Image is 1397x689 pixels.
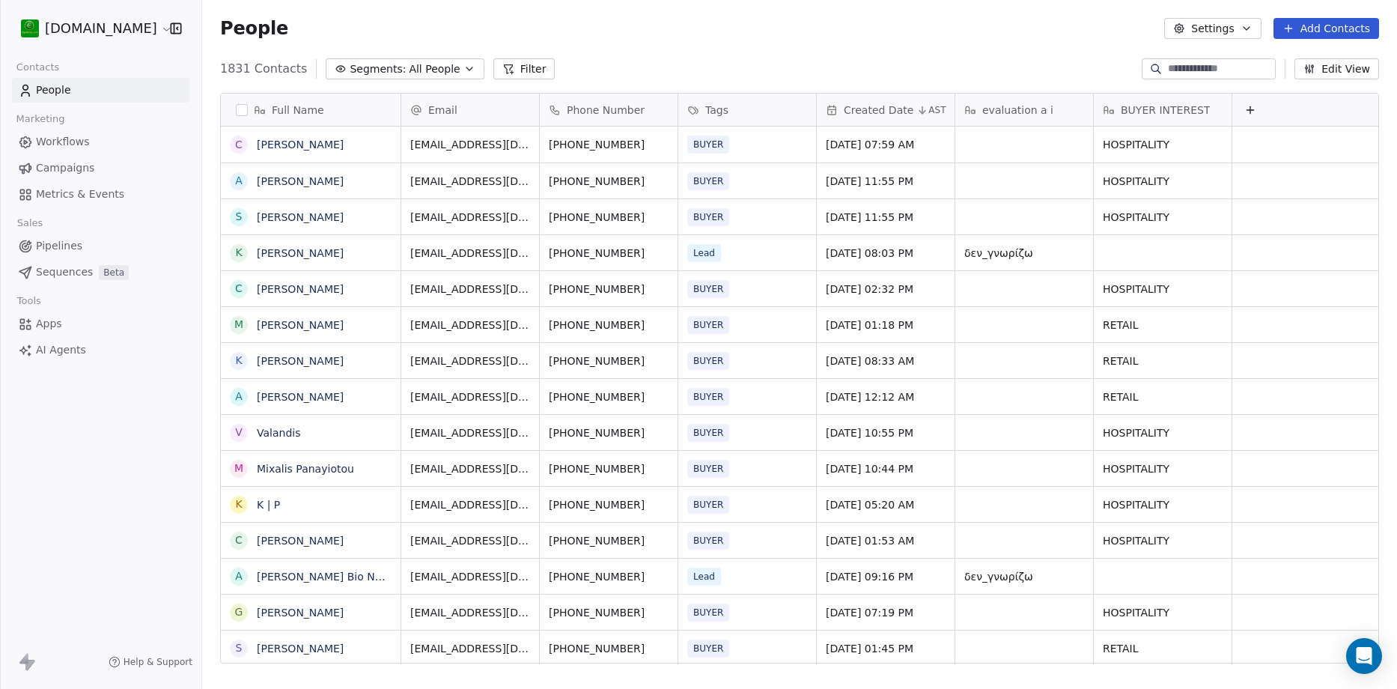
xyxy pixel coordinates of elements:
span: [EMAIL_ADDRESS][DOMAIN_NAME] [410,641,530,656]
span: evaluation a i [982,103,1053,118]
a: People [12,78,189,103]
span: [EMAIL_ADDRESS][DOMAIN_NAME] [410,137,530,152]
div: C [235,137,243,153]
span: [PHONE_NUMBER] [549,605,669,620]
a: Metrics & Events [12,182,189,207]
div: K [235,353,242,368]
div: A [235,389,243,404]
span: BUYER [687,388,729,406]
span: [EMAIL_ADDRESS][DOMAIN_NAME] [410,389,530,404]
span: HOSPITALITY [1103,497,1223,512]
a: SequencesBeta [12,260,189,285]
div: grid [401,127,1380,664]
img: 439216937_921727863089572_7037892552807592703_n%20(1).jpg [21,19,39,37]
span: [EMAIL_ADDRESS][DOMAIN_NAME] [410,174,530,189]
span: HOSPITALITY [1103,461,1223,476]
span: [PHONE_NUMBER] [549,246,669,261]
div: S [236,209,243,225]
div: evaluation a i [955,94,1093,126]
span: [PHONE_NUMBER] [549,425,669,440]
span: HOSPITALITY [1103,533,1223,548]
span: Beta [99,265,129,280]
button: Add Contacts [1273,18,1379,39]
div: Phone Number [540,94,678,126]
a: [PERSON_NAME] [257,175,344,187]
span: BUYER [687,532,729,550]
span: HOSPITALITY [1103,425,1223,440]
div: A [235,173,243,189]
a: Mixalis Panayiotou [257,463,354,475]
span: Tags [705,103,728,118]
span: [PHONE_NUMBER] [549,210,669,225]
span: Sales [10,212,49,234]
span: HOSPITALITY [1103,605,1223,620]
a: [PERSON_NAME] [257,607,344,619]
span: [PHONE_NUMBER] [549,353,669,368]
span: δεν_γνωρίζω [964,569,1084,584]
span: Apps [36,316,62,332]
span: BUYER [687,136,729,154]
div: Tags [678,94,816,126]
span: Pipelines [36,238,82,254]
span: Help & Support [124,656,192,668]
span: HOSPITALITY [1103,137,1223,152]
a: [PERSON_NAME] [257,319,344,331]
span: [PHONE_NUMBER] [549,533,669,548]
span: BUYER [687,208,729,226]
span: [PHONE_NUMBER] [549,318,669,333]
a: K | P [257,499,280,511]
a: AI Agents [12,338,189,362]
span: People [36,82,71,98]
a: Workflows [12,130,189,154]
span: [PHONE_NUMBER] [549,569,669,584]
span: [DATE] 02:32 PM [826,282,946,297]
span: [DATE] 07:59 AM [826,137,946,152]
div: V [235,425,243,440]
span: RETAIL [1103,641,1223,656]
a: [PERSON_NAME] [257,643,344,655]
span: BUYER [687,172,729,190]
div: C [235,532,243,548]
span: [DATE] 09:16 PM [826,569,946,584]
span: HOSPITALITY [1103,174,1223,189]
span: [DATE] 08:33 AM [826,353,946,368]
span: BUYER [687,460,729,478]
span: [EMAIL_ADDRESS][DOMAIN_NAME] [410,461,530,476]
span: [PHONE_NUMBER] [549,497,669,512]
span: BUYER [687,496,729,514]
span: [EMAIL_ADDRESS][DOMAIN_NAME] [410,282,530,297]
a: [PERSON_NAME] [257,391,344,403]
button: Filter [493,58,556,79]
span: RETAIL [1103,318,1223,333]
span: [EMAIL_ADDRESS][DOMAIN_NAME] [410,497,530,512]
div: Full Name [221,94,401,126]
span: Tools [10,290,47,312]
span: [DATE] 01:18 PM [826,318,946,333]
span: Phone Number [567,103,645,118]
span: 1831 Contacts [220,60,307,78]
span: Segments: [350,61,406,77]
span: [EMAIL_ADDRESS][DOMAIN_NAME] [410,353,530,368]
span: AI Agents [36,342,86,358]
span: Created Date [844,103,913,118]
span: [PHONE_NUMBER] [549,137,669,152]
div: M [234,317,243,333]
div: Open Intercom Messenger [1346,638,1382,674]
span: [EMAIL_ADDRESS][DOMAIN_NAME] [410,210,530,225]
span: Email [428,103,457,118]
span: HOSPITALITY [1103,210,1223,225]
span: [EMAIL_ADDRESS][DOMAIN_NAME] [410,605,530,620]
span: Campaigns [36,160,94,176]
a: Pipelines [12,234,189,258]
span: [DATE] 12:12 AM [826,389,946,404]
span: [EMAIL_ADDRESS][DOMAIN_NAME] [410,246,530,261]
div: Created DateAST [817,94,955,126]
button: Edit View [1294,58,1379,79]
span: HOSPITALITY [1103,282,1223,297]
div: Α [235,568,243,584]
span: AST [928,104,946,116]
div: M [234,461,243,476]
span: Sequences [36,264,93,280]
div: Email [401,94,539,126]
span: [EMAIL_ADDRESS][DOMAIN_NAME] [410,569,530,584]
